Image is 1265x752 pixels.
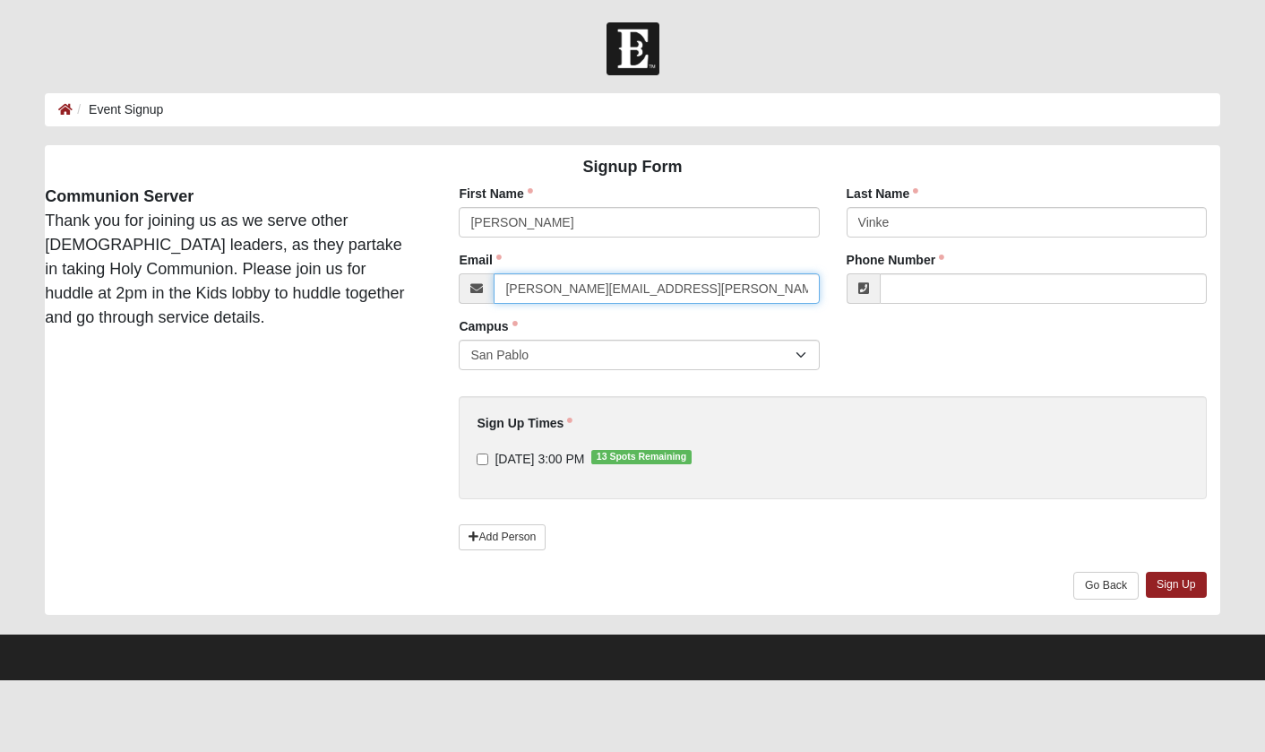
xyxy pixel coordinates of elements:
[1073,572,1139,600] a: Go Back
[45,187,194,205] strong: Communion Server
[45,158,1219,177] h4: Signup Form
[847,185,919,203] label: Last Name
[31,185,432,330] div: Thank you for joining us as we serve other [DEMOGRAPHIC_DATA] leaders, as they partake in taking ...
[1146,572,1207,598] a: Sign Up
[459,524,546,550] a: Add Person
[459,251,501,269] label: Email
[459,185,532,203] label: First Name
[591,450,693,464] span: 13 Spots Remaining
[607,22,659,75] img: Church of Eleven22 Logo
[477,414,572,432] label: Sign Up Times
[459,317,517,335] label: Campus
[477,454,488,465] input: [DATE] 3:00 PM13 Spots Remaining
[495,452,584,466] span: [DATE] 3:00 PM
[73,100,163,119] li: Event Signup
[847,251,945,269] label: Phone Number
